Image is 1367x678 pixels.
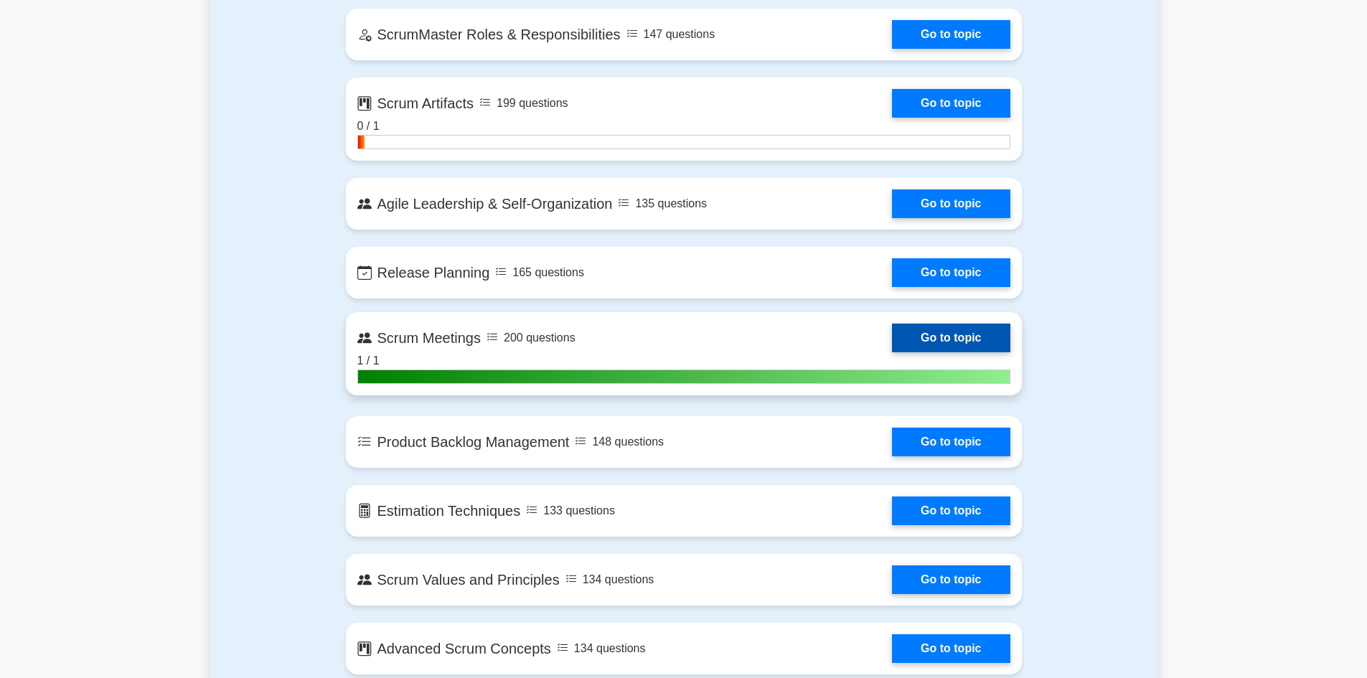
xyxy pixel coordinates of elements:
[892,258,1010,287] a: Go to topic
[892,565,1010,594] a: Go to topic
[892,428,1010,456] a: Go to topic
[892,89,1010,118] a: Go to topic
[892,634,1010,663] a: Go to topic
[892,324,1010,352] a: Go to topic
[892,496,1010,525] a: Go to topic
[892,20,1010,49] a: Go to topic
[892,189,1010,218] a: Go to topic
